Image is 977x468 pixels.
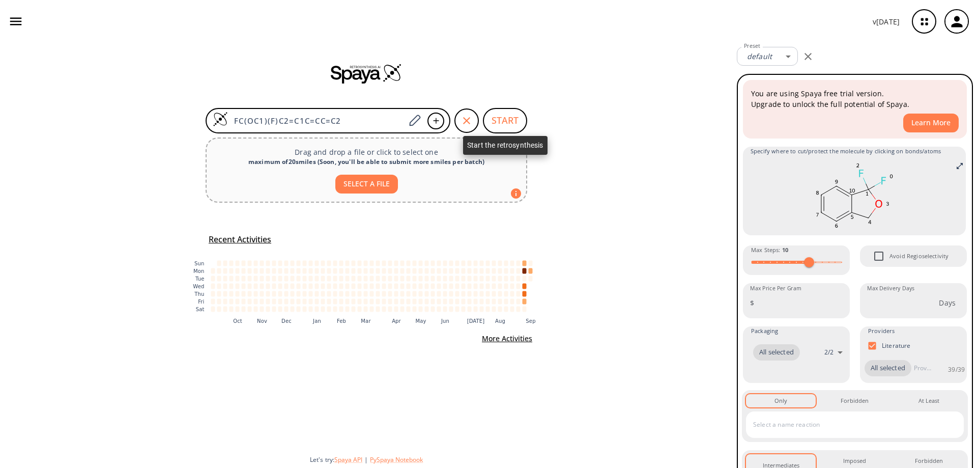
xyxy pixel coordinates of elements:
[782,246,788,254] strong: 10
[751,326,778,336] span: Packaging
[441,318,449,323] text: Jun
[868,245,889,267] span: Avoid Regioselectivity
[751,245,788,255] span: Max Steps :
[195,276,205,282] text: Tue
[820,394,889,407] button: Forbidden
[882,341,911,350] p: Literature
[948,365,965,374] p: 39 / 39
[211,260,533,312] g: cell
[228,116,405,126] input: Enter SMILES
[215,147,518,157] p: Drag and drop a file or click to select one
[746,394,816,407] button: Only
[750,297,754,308] p: $
[747,51,772,61] em: default
[193,284,204,289] text: Wed
[194,291,204,297] text: Thu
[894,394,964,407] button: At Least
[233,318,242,323] text: Oct
[362,455,370,464] span: |
[334,455,362,464] button: Spaya API
[889,252,949,261] span: Avoid Regioselectivity
[331,63,402,84] img: Spaya logo
[213,112,228,127] img: Logo Spaya
[215,157,518,167] div: maximum of 20 smiles ( Soon, you'll be able to submit more smiles per batch )
[911,360,934,376] input: Provider name
[392,318,401,323] text: Apr
[194,261,204,266] text: Sun
[903,114,959,132] button: Learn More
[209,234,271,245] h5: Recent Activities
[750,285,801,292] label: Max Price Per Gram
[233,318,536,323] g: x-axis tick label
[841,396,869,405] div: Forbidden
[478,329,536,348] button: More Activities
[939,297,956,308] p: Days
[415,318,426,323] text: May
[193,268,205,274] text: Mon
[753,347,800,357] span: All selected
[281,318,292,323] text: Dec
[205,231,275,248] button: Recent Activities
[196,307,205,312] text: Sat
[868,326,895,336] span: Providers
[370,455,423,464] button: PySpaya Notebook
[198,299,204,305] text: Fri
[751,88,959,109] p: You are using Spaya free trial version. Upgrade to unlock the full potential of Spaya.
[774,396,787,405] div: Only
[361,318,371,323] text: Mar
[873,16,900,27] p: v [DATE]
[193,261,204,312] g: y-axis tick label
[956,162,964,170] svg: Full screen
[483,108,527,133] button: START
[467,318,485,323] text: [DATE]
[337,318,346,323] text: Feb
[867,285,914,292] label: Max Delivery Days
[463,136,548,155] div: Start the retrosynthesis
[865,363,911,373] span: All selected
[824,348,834,356] p: 2 / 2
[257,318,267,323] text: Nov
[312,318,321,323] text: Jan
[495,318,505,323] text: Aug
[526,318,535,323] text: Sep
[335,175,398,194] button: SELECT A FILE
[310,455,729,464] div: Let's try:
[751,147,958,156] span: Specify where to cut/protect the molecule by clicking on bonds/atoms
[918,396,939,405] div: At Least
[744,42,760,50] label: Preset
[751,160,958,231] svg: FC(OC1)(F)C2=C1C=CC=C2
[751,417,944,433] input: Select a name reaction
